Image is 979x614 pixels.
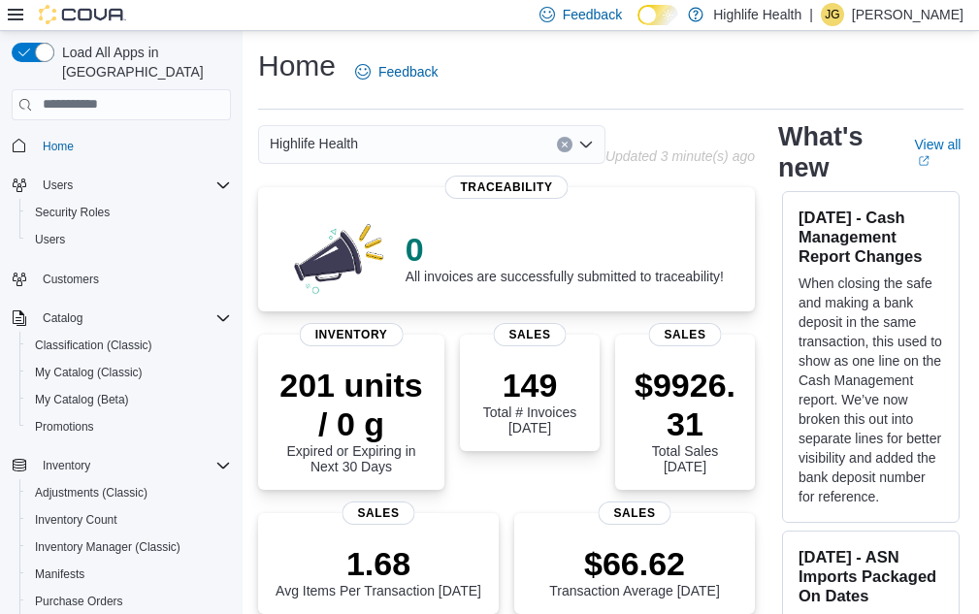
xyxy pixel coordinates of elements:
[27,228,231,251] span: Users
[19,413,239,440] button: Promotions
[39,5,126,24] img: Cova
[378,62,438,81] span: Feedback
[4,265,239,293] button: Customers
[27,228,73,251] a: Users
[578,137,594,152] button: Open list of options
[649,323,722,346] span: Sales
[54,43,231,81] span: Load All Apps in [GEOGRAPHIC_DATA]
[19,506,239,533] button: Inventory Count
[825,3,839,26] span: JG
[343,501,415,525] span: Sales
[35,454,98,477] button: Inventory
[4,305,239,332] button: Catalog
[35,268,107,291] a: Customers
[274,366,429,443] p: 201 units / 0 g
[605,148,755,164] p: Updated 3 minute(s) ago
[19,386,239,413] button: My Catalog (Beta)
[27,535,188,559] a: Inventory Manager (Classic)
[43,178,73,193] span: Users
[19,479,239,506] button: Adjustments (Classic)
[43,458,90,473] span: Inventory
[557,137,572,152] button: Clear input
[809,3,813,26] p: |
[549,544,720,583] p: $66.62
[289,218,390,296] img: 0
[821,3,844,26] div: Jennifer Gierum
[35,338,152,353] span: Classification (Classic)
[406,230,724,269] p: 0
[35,539,180,555] span: Inventory Manager (Classic)
[637,25,638,26] span: Dark Mode
[35,135,82,158] a: Home
[27,334,160,357] a: Classification (Classic)
[27,481,231,504] span: Adjustments (Classic)
[475,366,584,404] p: 149
[35,267,231,291] span: Customers
[4,452,239,479] button: Inventory
[27,535,231,559] span: Inventory Manager (Classic)
[19,226,239,253] button: Users
[27,388,231,411] span: My Catalog (Beta)
[27,361,150,384] a: My Catalog (Classic)
[852,3,963,26] p: [PERSON_NAME]
[549,544,720,598] div: Transaction Average [DATE]
[35,454,231,477] span: Inventory
[475,366,584,436] div: Total # Invoices [DATE]
[35,419,94,435] span: Promotions
[35,365,143,380] span: My Catalog (Classic)
[494,323,567,346] span: Sales
[631,366,739,474] div: Total Sales [DATE]
[35,205,110,220] span: Security Roles
[563,5,622,24] span: Feedback
[35,392,129,407] span: My Catalog (Beta)
[35,307,231,330] span: Catalog
[27,388,137,411] a: My Catalog (Beta)
[274,366,429,474] div: Expired or Expiring in Next 30 Days
[27,415,231,438] span: Promotions
[713,3,801,26] p: Highlife Health
[43,310,82,326] span: Catalog
[444,176,568,199] span: Traceability
[35,485,147,501] span: Adjustments (Classic)
[27,563,92,586] a: Manifests
[799,547,943,605] h3: [DATE] - ASN Imports Packaged On Dates
[27,201,231,224] span: Security Roles
[35,232,65,247] span: Users
[35,134,231,158] span: Home
[27,415,102,438] a: Promotions
[27,361,231,384] span: My Catalog (Classic)
[631,366,739,443] p: $9926.31
[27,508,231,532] span: Inventory Count
[347,52,445,91] a: Feedback
[35,307,90,330] button: Catalog
[27,563,231,586] span: Manifests
[4,172,239,199] button: Users
[43,139,74,154] span: Home
[35,512,117,528] span: Inventory Count
[35,594,123,609] span: Purchase Orders
[19,332,239,359] button: Classification (Classic)
[27,481,155,504] a: Adjustments (Classic)
[258,47,336,85] h1: Home
[270,132,358,155] span: Highlife Health
[27,334,231,357] span: Classification (Classic)
[19,359,239,386] button: My Catalog (Classic)
[19,533,239,561] button: Inventory Manager (Classic)
[918,155,930,167] svg: External link
[19,199,239,226] button: Security Roles
[4,132,239,160] button: Home
[35,174,231,197] span: Users
[27,201,117,224] a: Security Roles
[35,566,84,582] span: Manifests
[799,274,943,506] p: When closing the safe and making a bank deposit in the same transaction, this used to show as one...
[799,208,943,266] h3: [DATE] - Cash Management Report Changes
[276,544,481,598] div: Avg Items Per Transaction [DATE]
[27,508,125,532] a: Inventory Count
[406,230,724,284] div: All invoices are successfully submitted to traceability!
[637,5,678,25] input: Dark Mode
[778,121,891,183] h2: What's new
[27,590,131,613] a: Purchase Orders
[914,137,963,168] a: View allExternal link
[27,590,231,613] span: Purchase Orders
[43,272,99,287] span: Customers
